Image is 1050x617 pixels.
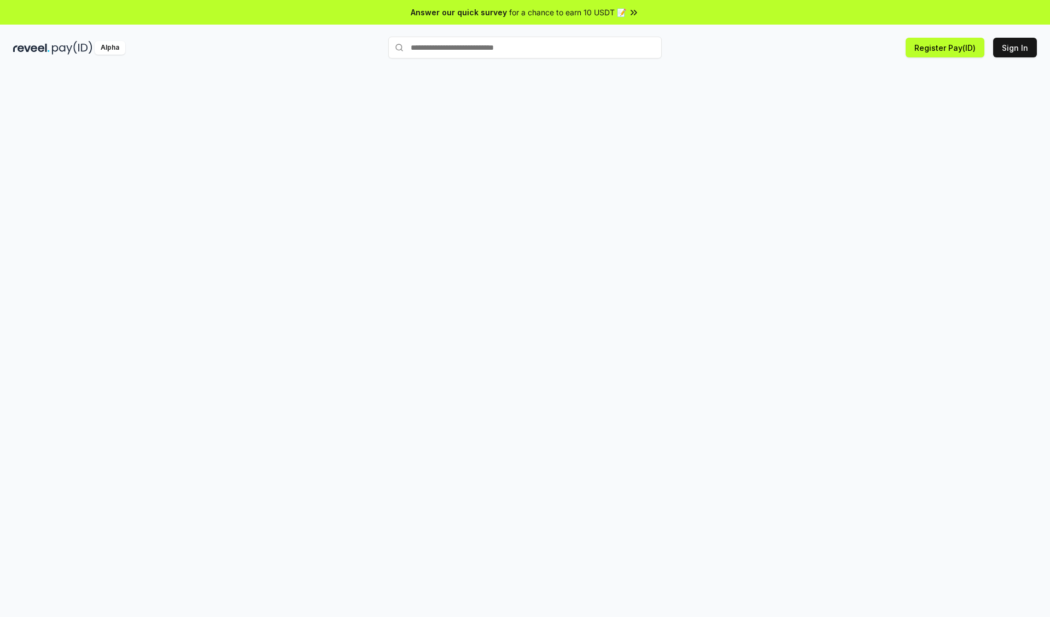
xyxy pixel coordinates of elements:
button: Sign In [993,38,1037,57]
img: reveel_dark [13,41,50,55]
div: Alpha [95,41,125,55]
button: Register Pay(ID) [906,38,984,57]
span: for a chance to earn 10 USDT 📝 [509,7,626,18]
span: Answer our quick survey [411,7,507,18]
img: pay_id [52,41,92,55]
